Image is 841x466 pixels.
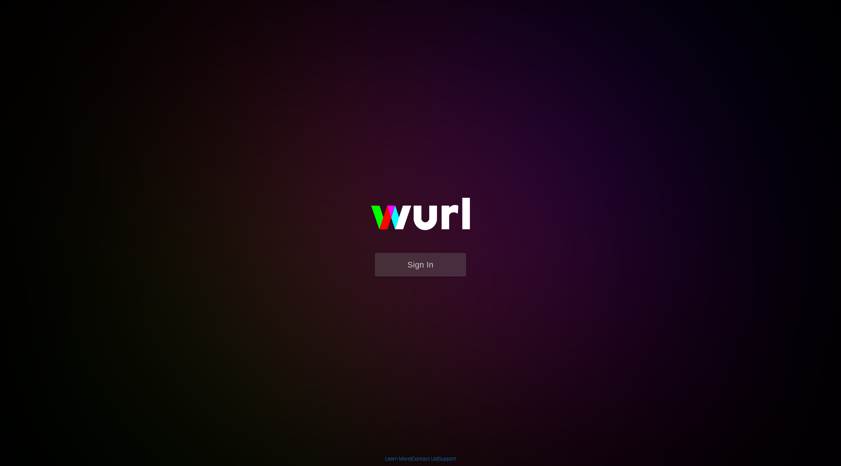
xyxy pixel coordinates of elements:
[438,456,456,462] a: Support
[412,456,437,462] a: Contact Us
[347,182,494,253] img: wurl-logo-on-black-223613ac3d8ba8fe6dc639794a292ebdb59501304c7dfd60c99c58986ef67473.svg
[385,456,411,462] a: Learn More
[385,455,456,462] div: | |
[375,253,466,277] button: Sign In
